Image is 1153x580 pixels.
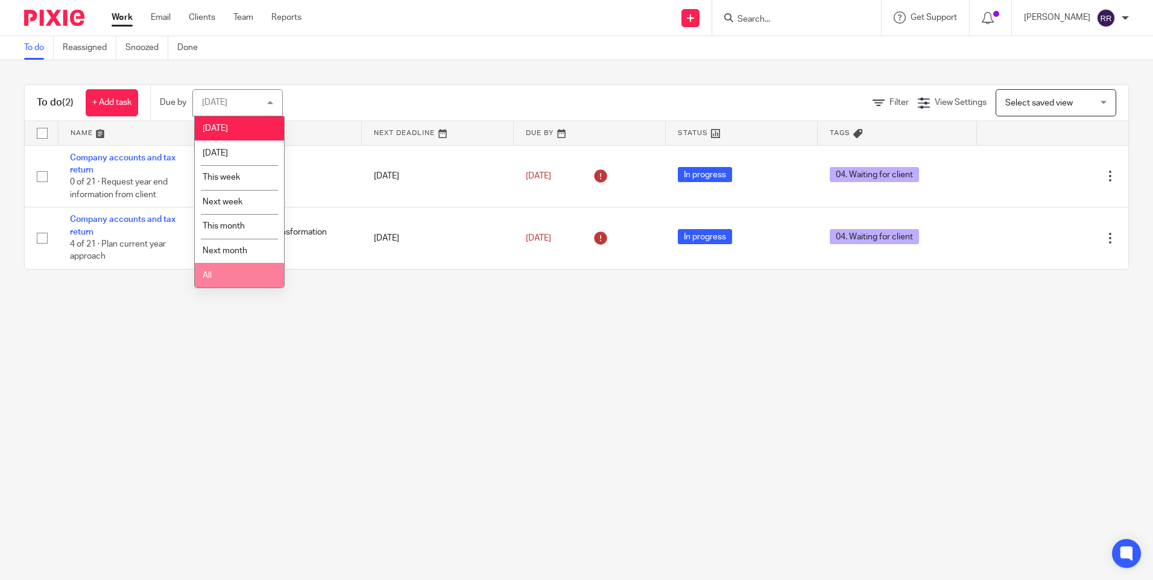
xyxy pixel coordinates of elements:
[203,271,212,280] span: All
[362,207,514,269] td: [DATE]
[37,96,74,109] h1: To do
[678,229,732,244] span: In progress
[203,198,242,206] span: Next week
[935,98,987,107] span: View Settings
[526,234,551,242] span: [DATE]
[1096,8,1116,28] img: svg%3E
[736,14,845,25] input: Search
[203,173,240,181] span: This week
[62,98,74,107] span: (2)
[160,96,186,109] p: Due by
[151,11,171,24] a: Email
[70,178,168,199] span: 0 of 21 · Request year end information from client
[202,98,227,107] div: [DATE]
[203,124,228,133] span: [DATE]
[210,207,362,269] td: Growth Hive Transformation Limited
[678,167,732,182] span: In progress
[203,149,228,157] span: [DATE]
[24,36,54,60] a: To do
[203,247,247,255] span: Next month
[125,36,168,60] a: Snoozed
[86,89,138,116] a: + Add task
[63,36,116,60] a: Reassigned
[830,167,919,182] span: 04. Waiting for client
[24,10,84,26] img: Pixie
[70,154,175,174] a: Company accounts and tax return
[271,11,302,24] a: Reports
[362,145,514,207] td: [DATE]
[830,130,850,136] span: Tags
[177,36,207,60] a: Done
[889,98,909,107] span: Filter
[526,172,551,180] span: [DATE]
[1005,99,1073,107] span: Select saved view
[112,11,133,24] a: Work
[210,145,362,207] td: DKH Limited
[189,11,215,24] a: Clients
[70,240,166,261] span: 4 of 21 · Plan current year approach
[1024,11,1090,24] p: [PERSON_NAME]
[830,229,919,244] span: 04. Waiting for client
[233,11,253,24] a: Team
[911,13,957,22] span: Get Support
[70,215,175,236] a: Company accounts and tax return
[203,222,245,230] span: This month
